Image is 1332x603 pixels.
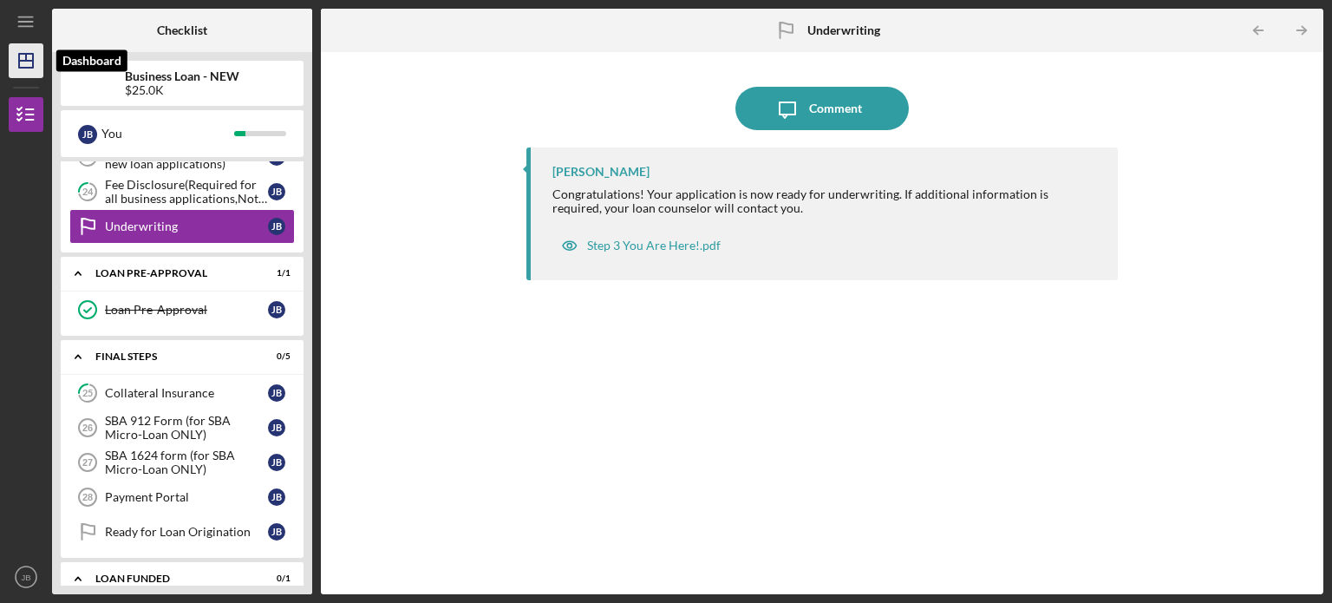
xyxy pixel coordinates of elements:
[268,384,285,402] div: J B
[125,83,239,97] div: $25.0K
[9,560,43,594] button: JB
[268,454,285,471] div: J B
[69,515,295,549] a: Ready for Loan OriginationJB
[69,174,295,209] a: 24Fee Disclosure(Required for all business applications,Not needed for Contractor loans)JB
[69,376,295,410] a: 25Collateral InsuranceJB
[552,165,650,179] div: [PERSON_NAME]
[69,292,295,327] a: Loan Pre-ApprovalJB
[125,69,239,83] b: Business Loan - NEW
[82,423,93,433] tspan: 26
[95,268,247,279] div: LOAN PRE-APPROVAL
[268,523,285,541] div: J B
[82,187,94,198] tspan: 24
[101,119,234,148] div: You
[78,125,97,144] div: J B
[105,386,268,400] div: Collateral Insurance
[105,525,268,539] div: Ready for Loan Origination
[69,445,295,480] a: 27SBA 1624 form (for SBA Micro-Loan ONLY)JB
[157,23,207,37] b: Checklist
[268,218,285,235] div: J B
[69,410,295,445] a: 26SBA 912 Form (for SBA Micro-Loan ONLY)JB
[552,187,1100,215] div: Congratulations! Your application is now ready for underwriting. If additional information is req...
[268,488,285,506] div: J B
[95,574,247,584] div: LOAN FUNDED
[82,492,93,502] tspan: 28
[21,573,30,582] text: JB
[82,152,93,163] tspan: 23
[105,414,268,442] div: SBA 912 Form (for SBA Micro-Loan ONLY)
[735,87,909,130] button: Comment
[105,178,268,206] div: Fee Disclosure(Required for all business applications,Not needed for Contractor loans)
[95,351,247,362] div: FINAL STEPS
[82,457,93,468] tspan: 27
[268,419,285,436] div: J B
[268,183,285,200] div: J B
[105,220,268,233] div: Underwriting
[69,209,295,244] a: UnderwritingJB
[587,239,721,252] div: Step 3 You Are Here!.pdf
[105,490,268,504] div: Payment Portal
[69,480,295,515] a: 28Payment PortalJB
[259,351,291,362] div: 0 / 5
[259,574,291,584] div: 0 / 1
[809,87,862,130] div: Comment
[105,449,268,476] div: SBA 1624 form (for SBA Micro-Loan ONLY)
[552,228,729,263] button: Step 3 You Are Here!.pdf
[82,388,93,399] tspan: 25
[268,301,285,318] div: J B
[259,268,291,279] div: 1 / 1
[105,303,268,317] div: Loan Pre-Approval
[807,23,880,37] b: Underwriting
